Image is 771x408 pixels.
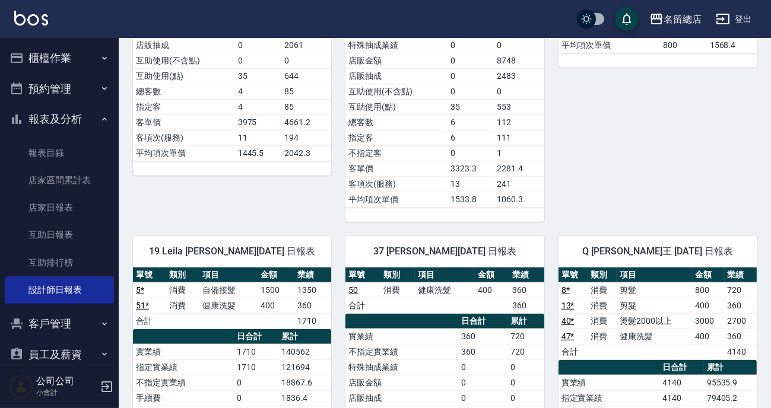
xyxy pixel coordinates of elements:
[588,267,617,283] th: 類別
[235,84,281,99] td: 4
[294,267,331,283] th: 業績
[278,375,331,390] td: 18867.6
[704,375,757,390] td: 95535.9
[235,130,281,145] td: 11
[692,282,724,298] td: 800
[458,359,508,375] td: 0
[508,344,544,359] td: 720
[133,375,234,390] td: 不指定實業績
[235,99,281,114] td: 4
[559,390,659,406] td: 指定實業績
[133,37,235,53] td: 店販抽成
[5,339,114,370] button: 員工及薪資
[725,344,757,359] td: 4140
[494,161,544,176] td: 2281.4
[615,7,639,31] button: save
[508,314,544,329] th: 累計
[448,53,494,68] td: 0
[494,130,544,145] td: 111
[166,267,199,283] th: 類別
[617,267,692,283] th: 項目
[14,11,48,26] img: Logo
[660,37,706,53] td: 800
[36,375,97,387] h5: 公司公司
[494,114,544,130] td: 112
[133,313,166,329] td: 合計
[711,8,757,30] button: 登出
[659,390,704,406] td: 4140
[345,130,448,145] td: 指定客
[617,282,692,298] td: 剪髮
[508,390,544,406] td: 0
[9,375,33,399] img: Person
[36,387,97,398] p: 小會計
[345,99,448,114] td: 互助使用(點)
[559,37,661,53] td: 平均項次單價
[588,298,617,313] td: 消費
[573,246,743,257] span: Q [PERSON_NAME]王 [DATE] 日報表
[475,267,509,283] th: 金額
[508,329,544,344] td: 720
[509,282,544,298] td: 360
[5,74,114,104] button: 預約管理
[294,313,331,329] td: 1710
[725,282,757,298] td: 720
[147,246,317,257] span: 19 Leila [PERSON_NAME][DATE] 日報表
[5,104,114,135] button: 報表及分析
[458,314,508,329] th: 日合計
[508,359,544,375] td: 0
[448,192,494,207] td: 1533.8
[588,313,617,329] td: 消費
[509,298,544,313] td: 360
[281,68,331,84] td: 644
[345,375,458,390] td: 店販金額
[345,344,458,359] td: 不指定實業績
[448,68,494,84] td: 0
[258,282,294,298] td: 1500
[133,84,235,99] td: 總客數
[448,161,494,176] td: 3323.3
[235,145,281,161] td: 1445.5
[234,390,278,406] td: 0
[458,375,508,390] td: 0
[588,329,617,344] td: 消費
[5,308,114,339] button: 客戶管理
[458,344,508,359] td: 360
[281,130,331,145] td: 194
[448,99,494,114] td: 35
[281,84,331,99] td: 85
[559,375,659,390] td: 實業績
[133,114,235,130] td: 客單價
[281,114,331,130] td: 4661.2
[458,390,508,406] td: 0
[345,329,458,344] td: 實業績
[5,43,114,74] button: 櫃檯作業
[448,84,494,99] td: 0
[234,359,278,375] td: 1710
[692,298,724,313] td: 400
[345,145,448,161] td: 不指定客
[617,313,692,329] td: 燙髮2000以上
[278,359,331,375] td: 121694
[448,130,494,145] td: 6
[5,194,114,221] a: 店家日報表
[704,390,757,406] td: 79405.2
[133,99,235,114] td: 指定客
[415,282,475,298] td: 健康洗髮
[664,12,702,27] div: 名留總店
[448,37,494,53] td: 0
[448,145,494,161] td: 0
[281,37,331,53] td: 2061
[559,344,588,359] td: 合計
[659,375,704,390] td: 4140
[345,37,448,53] td: 特殊抽成業績
[494,145,544,161] td: 1
[281,53,331,68] td: 0
[692,329,724,344] td: 400
[345,192,448,207] td: 平均項次單價
[5,139,114,167] a: 報表目錄
[475,282,509,298] td: 400
[725,329,757,344] td: 360
[588,282,617,298] td: 消費
[133,130,235,145] td: 客項次(服務)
